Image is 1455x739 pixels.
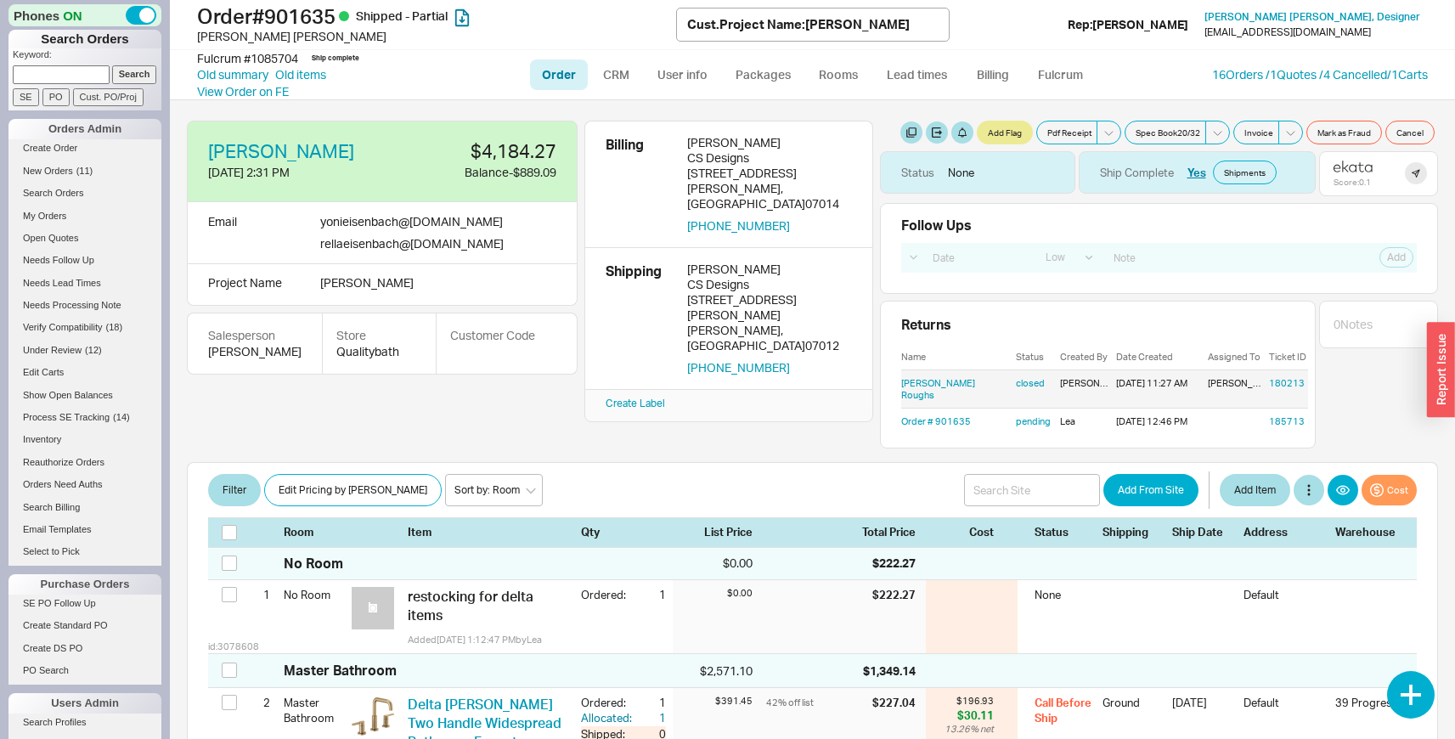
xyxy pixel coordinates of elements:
button: Edit Pricing by [PERSON_NAME] [264,474,442,506]
a: New Orders(11) [8,162,161,180]
a: Search Billing [8,499,161,516]
div: [PERSON_NAME] [1060,377,1109,401]
div: [STREET_ADDRESS] [687,166,852,181]
span: Needs Follow Up [23,255,94,265]
div: Date Created [1116,351,1201,363]
span: id: 3078608 [208,640,259,653]
button: Cancel [1385,121,1435,144]
div: $2,571.10 [673,663,753,680]
div: 0 Note s [1334,316,1373,333]
a: Select to Pick [8,543,161,561]
h1: Search Orders [8,30,161,48]
span: Filter [223,480,246,500]
a: Old items [275,66,326,83]
a: Create Order [8,139,161,157]
div: Follow Ups [901,217,972,233]
a: Rooms [807,59,871,90]
button: Add Flag [977,121,1033,144]
a: Create Label [606,397,665,409]
a: closed [1016,377,1053,401]
input: Search Site [964,474,1100,506]
div: List Price [673,524,753,539]
a: /1Carts [1387,67,1428,82]
a: 185713 [1269,415,1305,427]
span: ( 14 ) [113,412,130,422]
div: Balance -$889.09 [393,164,556,181]
a: Shipments [1213,161,1277,184]
button: Cost [1362,475,1417,505]
div: rellaeisenbach @ [DOMAIN_NAME] [320,234,504,253]
div: Master Bathroom [284,688,345,732]
img: no_photo [352,587,394,629]
div: $4,184.27 [393,142,556,161]
div: 1 [635,587,666,602]
div: 2 [249,688,270,717]
span: Under Review [23,345,82,355]
button: Invoice [1233,121,1279,144]
span: ( 18 ) [106,322,123,332]
a: Order # 901635 [901,415,971,427]
button: [PHONE_NUMBER] [687,360,790,375]
a: [PERSON_NAME] [208,142,354,161]
div: $0.00 [673,555,753,572]
div: Orders Admin [8,119,161,139]
div: Customer Code [450,327,535,344]
a: Email Templates [8,521,161,539]
div: Project Name [208,274,307,291]
div: $0.00 [673,587,753,600]
div: Room [284,524,345,539]
div: None [1035,587,1096,602]
a: Inventory [8,431,161,448]
input: SE [13,88,39,106]
span: Add Flag [988,126,1022,139]
span: Pdf Receipt [1047,126,1091,139]
span: Needs Processing Note [23,300,121,310]
button: Pdf Receipt [1036,121,1097,144]
a: Needs Processing Note [8,296,161,314]
a: Process SE Tracking(14) [8,409,161,426]
input: PO [42,88,70,106]
div: Billing [606,135,674,234]
a: 180213 [1269,377,1305,389]
div: $196.93 [945,695,994,708]
a: Create DS PO [8,640,161,657]
span: Add Item [1234,480,1276,500]
div: [PERSON_NAME] [687,262,852,277]
div: Store [336,327,422,344]
div: Created By [1060,351,1109,363]
div: 1 [635,695,666,710]
a: Fulcrum [1026,59,1096,90]
a: Edit Carts [8,364,161,381]
button: Add From Site [1103,474,1198,506]
div: [PERSON_NAME] [1208,377,1262,401]
div: Users Admin [8,693,161,714]
span: Spec Book 20 / 32 [1136,126,1200,139]
img: 35849LF-CZ-B1_kgnxiz [352,695,394,737]
span: ( 11 ) [76,166,93,176]
div: Shipping [1103,524,1165,539]
div: No Room [284,580,345,609]
div: CS Designs [687,277,852,292]
h1: Order # 901635 [197,4,676,28]
div: [PERSON_NAME] , [GEOGRAPHIC_DATA] 07014 [687,181,852,212]
span: Cancel [1396,126,1424,139]
p: Keyword: [13,48,161,65]
a: My Orders [8,207,161,225]
input: Search [112,65,157,83]
div: [DATE] 2:31 PM [208,164,380,181]
button: [PHONE_NUMBER] [687,218,790,234]
span: Edit Pricing by [PERSON_NAME] [279,480,427,500]
a: 16Orders /1Quotes /4 Cancelled [1212,67,1387,82]
button: Add [1379,247,1413,268]
div: 1 [249,580,270,609]
a: Orders Need Auths [8,476,161,494]
span: Shipments [1224,166,1266,179]
div: Status [1016,351,1053,363]
div: Score: 0.1 [1334,177,1373,187]
div: Added [DATE] 1:12:47 PM by Lea [408,633,567,646]
div: Address [1244,524,1328,539]
span: Add From Site [1118,480,1184,500]
div: Qty [581,524,666,539]
div: 39 Progress [1335,695,1403,710]
span: restocking for delta items [408,588,533,623]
